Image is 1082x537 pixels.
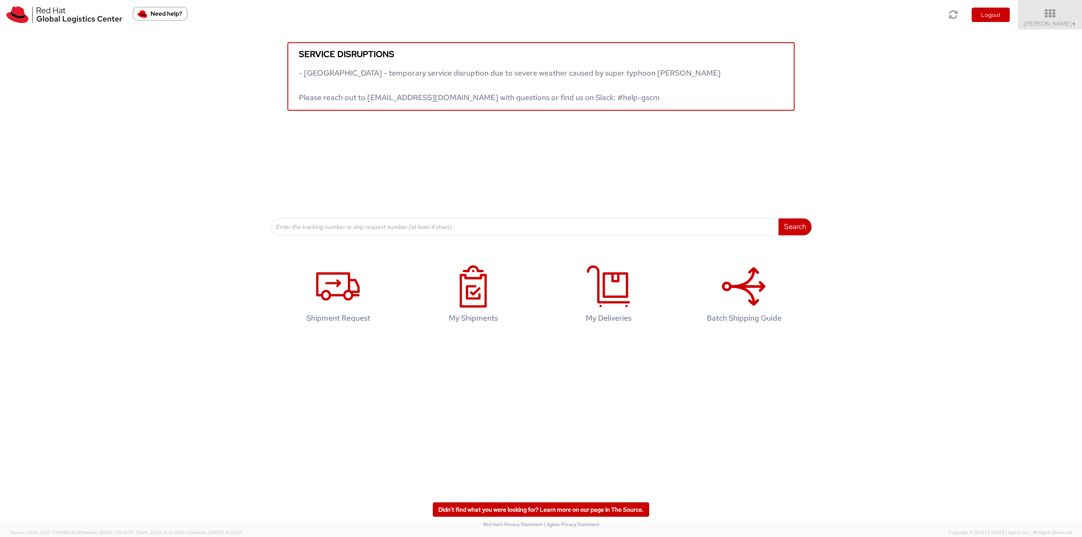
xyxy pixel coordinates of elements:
[133,7,188,21] button: Need help?
[410,256,537,335] a: My Shipments
[948,529,1072,536] span: Copyright © [DATE]-[DATE] Agistix Inc., All Rights Reserved
[419,314,528,322] h4: My Shipments
[136,529,242,535] span: Client: 2025.18.0-fd567a5
[1024,20,1077,27] span: [PERSON_NAME]
[544,521,599,527] a: | Agistix Privacy Statement
[554,314,663,322] h4: My Deliveries
[299,68,721,102] span: - [GEOGRAPHIC_DATA] - temporary service disruption due to severe weather caused by super typhoon ...
[680,256,807,335] a: Batch Shipping Guide
[299,49,783,59] h5: Service disruptions
[779,218,811,235] button: Search
[275,256,402,335] a: Shipment Request
[284,314,393,322] h4: Shipment Request
[192,529,242,535] span: master, [DATE] 10:01:07
[689,314,798,322] h4: Batch Shipping Guide
[545,256,672,335] a: My Deliveries
[972,8,1010,22] button: Logout
[433,502,649,517] a: Didn't find what you were looking for? Learn more on our page in The Source.
[83,529,134,535] span: master, [DATE] 09:51:07
[10,529,134,535] span: Server: 2025.20.0-734e5bc92d9
[287,42,795,111] a: Service disruptions - [GEOGRAPHIC_DATA] - temporary service disruption due to severe weather caus...
[1071,21,1077,27] span: ▼
[483,521,543,527] a: Red Hat's Privacy Statement
[270,218,779,235] input: Enter the tracking number or ship request number (at least 4 chars)
[6,6,122,23] img: rh-logistics-00dfa346123c4ec078e1.svg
